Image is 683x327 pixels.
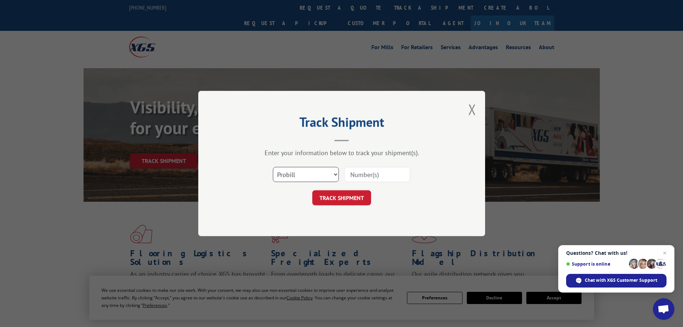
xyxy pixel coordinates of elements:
[234,117,449,131] h2: Track Shipment
[585,277,657,284] span: Chat with XGS Customer Support
[566,261,626,267] span: Support is online
[234,149,449,157] div: Enter your information below to track your shipment(s).
[312,190,371,205] button: TRACK SHIPMENT
[468,100,476,119] button: Close modal
[566,250,667,256] span: Questions? Chat with us!
[344,167,410,182] input: Number(s)
[653,298,674,320] div: Open chat
[660,249,669,257] span: Close chat
[566,274,667,288] div: Chat with XGS Customer Support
